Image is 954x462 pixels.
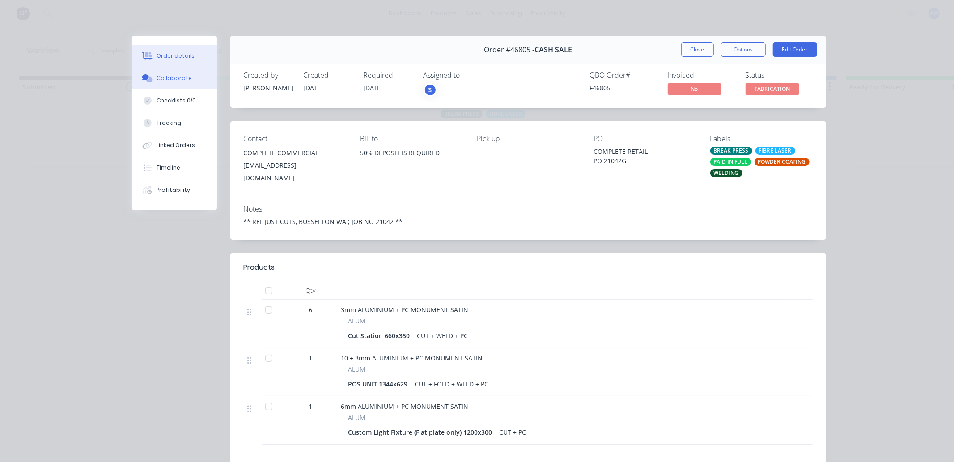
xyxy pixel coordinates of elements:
[244,135,346,143] div: Contact
[710,147,752,155] div: BREAK PRESS
[594,147,696,165] div: COMPLETE RETAIL PO 21042G
[309,402,313,411] span: 1
[746,83,799,94] span: FABRICATION
[244,159,346,184] div: [EMAIL_ADDRESS][DOMAIN_NAME]
[157,186,190,194] div: Profitability
[746,71,813,80] div: Status
[755,158,810,166] div: POWDER COATING
[284,282,338,300] div: Qty
[773,42,817,57] button: Edit Order
[484,46,534,54] span: Order #46805 -
[348,365,366,374] span: ALUM
[132,134,217,157] button: Linked Orders
[157,97,196,105] div: Checklists 0/0
[668,83,721,94] span: No
[157,141,195,149] div: Linked Orders
[710,158,751,166] div: PAID IN FULL
[534,46,572,54] span: CASH SALE
[360,147,462,175] div: 50% DEPOSIT IS REQUIRED
[348,316,366,326] span: ALUM
[594,135,696,143] div: PO
[681,42,714,57] button: Close
[590,71,657,80] div: QBO Order #
[710,169,742,177] div: WELDING
[132,67,217,89] button: Collaborate
[424,71,513,80] div: Assigned to
[244,71,293,80] div: Created by
[157,119,181,127] div: Tracking
[496,426,530,439] div: CUT + PC
[157,52,195,60] div: Order details
[746,83,799,97] button: FABRICATION
[341,402,469,411] span: 6mm ALUMINIUM + PC MONUMENT SATIN
[364,71,413,80] div: Required
[477,135,579,143] div: Pick up
[244,83,293,93] div: [PERSON_NAME]
[132,45,217,67] button: Order details
[364,84,383,92] span: [DATE]
[414,329,472,342] div: CUT + WELD + PC
[132,179,217,201] button: Profitability
[157,74,192,82] div: Collaborate
[132,112,217,134] button: Tracking
[309,353,313,363] span: 1
[348,413,366,422] span: ALUM
[244,217,813,226] div: ** REF JUST CUTS, BUSSELTON WA ; JOB NO 21042 **
[341,354,483,362] span: 10 + 3mm ALUMINIUM + PC MONUMENT SATIN
[348,329,414,342] div: Cut Station 660x350
[411,377,492,390] div: CUT + FOLD + WELD + PC
[309,305,313,314] span: 6
[244,147,346,159] div: COMPLETE COMMERCIAL
[710,135,813,143] div: Labels
[424,83,437,97] button: S
[244,205,813,213] div: Notes
[341,305,469,314] span: 3mm ALUMINIUM + PC MONUMENT SATIN
[360,147,462,159] div: 50% DEPOSIT IS REQUIRED
[668,71,735,80] div: Invoiced
[590,83,657,93] div: F46805
[360,135,462,143] div: Bill to
[755,147,795,155] div: FIBRE LASER
[244,147,346,184] div: COMPLETE COMMERCIAL[EMAIL_ADDRESS][DOMAIN_NAME]
[132,89,217,112] button: Checklists 0/0
[721,42,766,57] button: Options
[244,262,275,273] div: Products
[348,426,496,439] div: Custom Light Fixture (Flat plate only) 1200x300
[348,377,411,390] div: POS UNIT 1344x629
[132,157,217,179] button: Timeline
[304,71,353,80] div: Created
[304,84,323,92] span: [DATE]
[157,164,180,172] div: Timeline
